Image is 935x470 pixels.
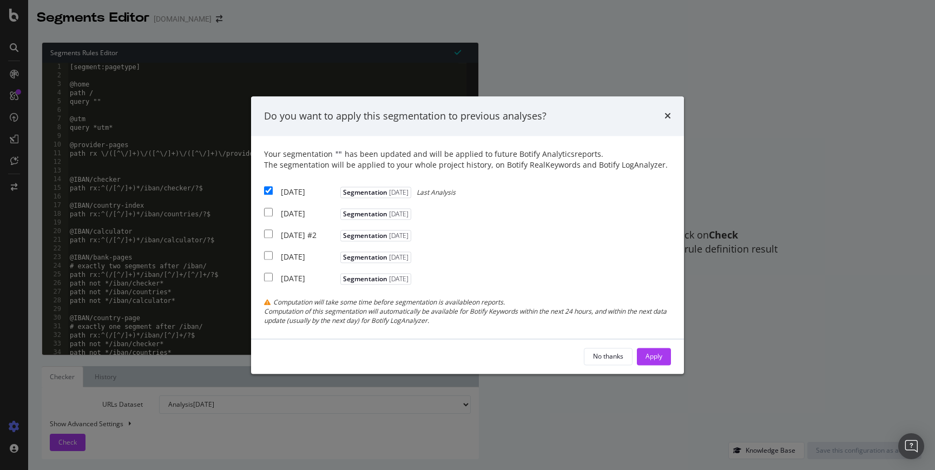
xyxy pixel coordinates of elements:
[593,352,623,361] div: No thanks
[387,275,409,284] span: [DATE]
[637,348,671,365] button: Apply
[264,109,546,123] div: Do you want to apply this segmentation to previous analyses?
[340,274,411,285] span: Segmentation
[281,187,338,198] div: [DATE]
[340,252,411,263] span: Segmentation
[251,96,684,374] div: modal
[264,307,671,326] div: Computation of this segmentation will automatically be available for Botify Keywords within the n...
[273,298,505,307] span: Computation will take some time before segmentation is available on reports.
[387,210,409,219] span: [DATE]
[646,352,662,361] div: Apply
[584,348,633,365] button: No thanks
[387,188,409,197] span: [DATE]
[898,433,924,459] div: Open Intercom Messenger
[264,149,671,171] div: Your segmentation has been updated and will be applied to future Botify Analytics reports.
[281,274,338,284] div: [DATE]
[340,230,411,242] span: Segmentation
[281,252,338,263] div: [DATE]
[335,149,342,160] span: " "
[340,187,411,198] span: Segmentation
[664,109,671,123] div: times
[387,231,409,241] span: [DATE]
[387,253,409,262] span: [DATE]
[417,188,456,197] span: Last Analysis
[281,209,338,220] div: [DATE]
[281,230,338,241] div: [DATE] #2
[340,209,411,220] span: Segmentation
[264,160,671,171] div: The segmentation will be applied to your whole project history, on Botify RealKeywords and Botify...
